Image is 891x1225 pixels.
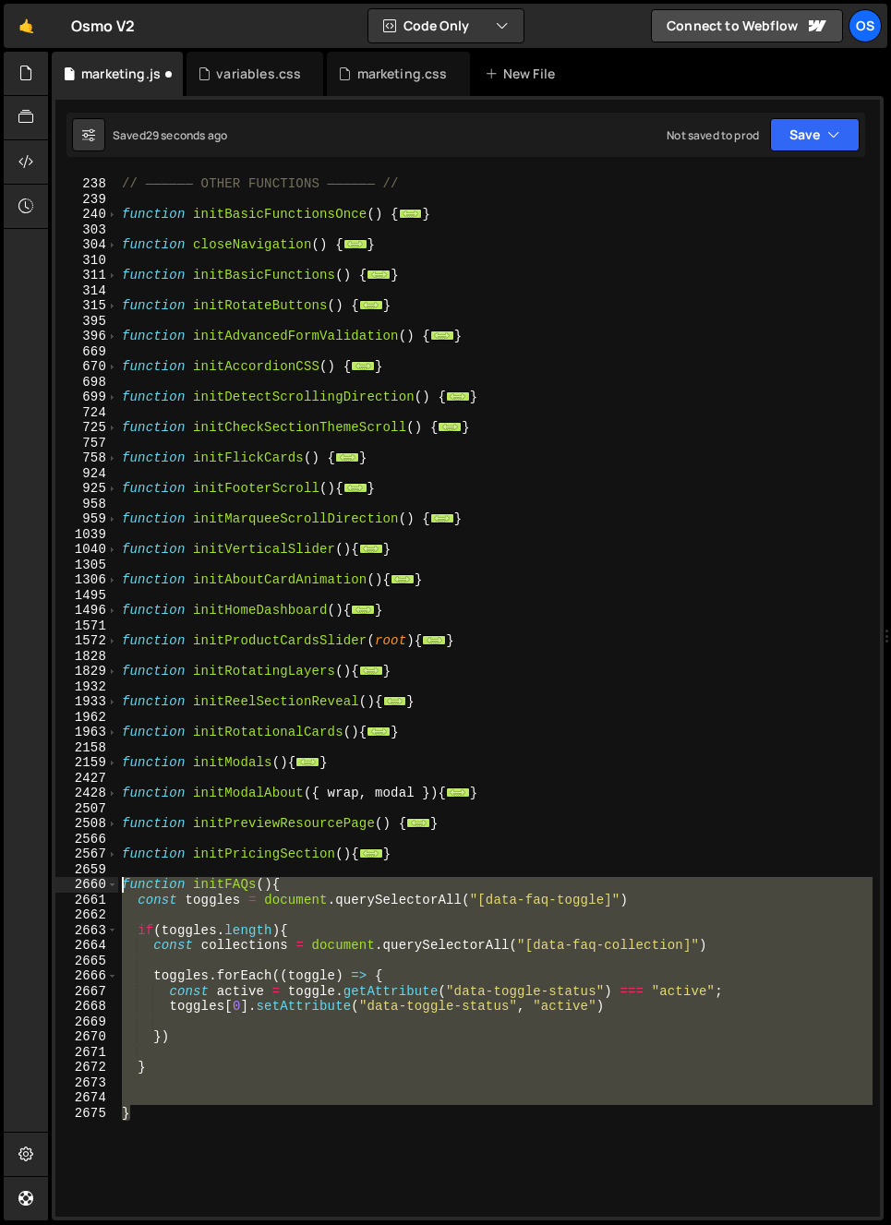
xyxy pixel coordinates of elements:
div: 2159 [55,755,118,771]
span: ... [343,239,367,249]
div: 2508 [55,816,118,832]
span: ... [406,818,430,828]
div: 2665 [55,954,118,969]
div: 2667 [55,984,118,1000]
div: variables.css [216,65,301,83]
div: 2663 [55,923,118,939]
span: ... [295,757,319,767]
span: ... [351,605,375,615]
div: 314 [55,283,118,299]
div: 1963 [55,725,118,740]
div: 725 [55,420,118,436]
span: ... [422,635,446,645]
span: ... [446,787,470,798]
span: ... [359,544,383,554]
span: ... [351,361,375,371]
div: Not saved to prod [667,127,759,143]
div: 2672 [55,1060,118,1075]
div: 29 seconds ago [146,127,227,143]
div: 2427 [55,771,118,787]
div: 1039 [55,527,118,543]
div: 1306 [55,572,118,588]
div: 758 [55,450,118,466]
span: ... [430,513,454,523]
div: 670 [55,359,118,375]
div: 2675 [55,1106,118,1122]
div: 239 [55,192,118,208]
div: 2158 [55,740,118,756]
a: Connect to Webflow [651,9,843,42]
span: ... [391,574,415,584]
span: ... [399,209,423,219]
div: 238 [55,176,118,192]
div: 303 [55,222,118,238]
div: 2567 [55,847,118,862]
div: 2660 [55,877,118,893]
div: 2428 [55,786,118,801]
div: 395 [55,314,118,330]
a: Os [849,9,882,42]
div: 310 [55,253,118,269]
div: 698 [55,375,118,390]
div: 1828 [55,649,118,665]
div: 1933 [55,694,118,710]
div: 1829 [55,664,118,679]
div: 1571 [55,619,118,634]
div: 1305 [55,558,118,573]
div: 304 [55,237,118,253]
span: ... [438,422,462,432]
div: 2674 [55,1090,118,1106]
span: ... [367,727,391,737]
div: 2666 [55,968,118,984]
button: Save [770,118,860,151]
span: ... [367,270,391,280]
div: 2566 [55,832,118,847]
div: 2673 [55,1075,118,1091]
div: 958 [55,497,118,512]
a: 🤙 [4,4,49,48]
span: ... [359,666,383,676]
div: 699 [55,390,118,405]
div: 1572 [55,633,118,649]
span: ... [359,848,383,859]
div: 240 [55,207,118,222]
div: Osmo V2 [71,15,135,37]
span: ... [335,452,359,462]
span: ... [383,696,407,706]
div: 2661 [55,893,118,908]
div: 2671 [55,1045,118,1061]
span: ... [343,483,367,493]
div: 959 [55,511,118,527]
div: marketing.js [81,65,161,83]
div: 2659 [55,862,118,878]
div: 669 [55,344,118,360]
div: 315 [55,298,118,314]
div: marketing.css [357,65,448,83]
div: 924 [55,466,118,482]
div: 2662 [55,907,118,923]
div: 724 [55,405,118,421]
div: 925 [55,481,118,497]
div: 1040 [55,542,118,558]
span: ... [359,300,383,310]
div: 2669 [55,1015,118,1030]
div: 1496 [55,603,118,619]
div: 1932 [55,679,118,695]
div: 396 [55,329,118,344]
button: Code Only [368,9,524,42]
div: 311 [55,268,118,283]
span: ... [430,330,454,341]
div: 757 [55,436,118,451]
div: 2507 [55,801,118,817]
div: 2670 [55,1029,118,1045]
div: Saved [113,127,227,143]
div: New File [485,65,562,83]
div: 1962 [55,710,118,726]
div: 2668 [55,999,118,1015]
div: 1495 [55,588,118,604]
div: 2664 [55,938,118,954]
span: ... [446,391,470,402]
